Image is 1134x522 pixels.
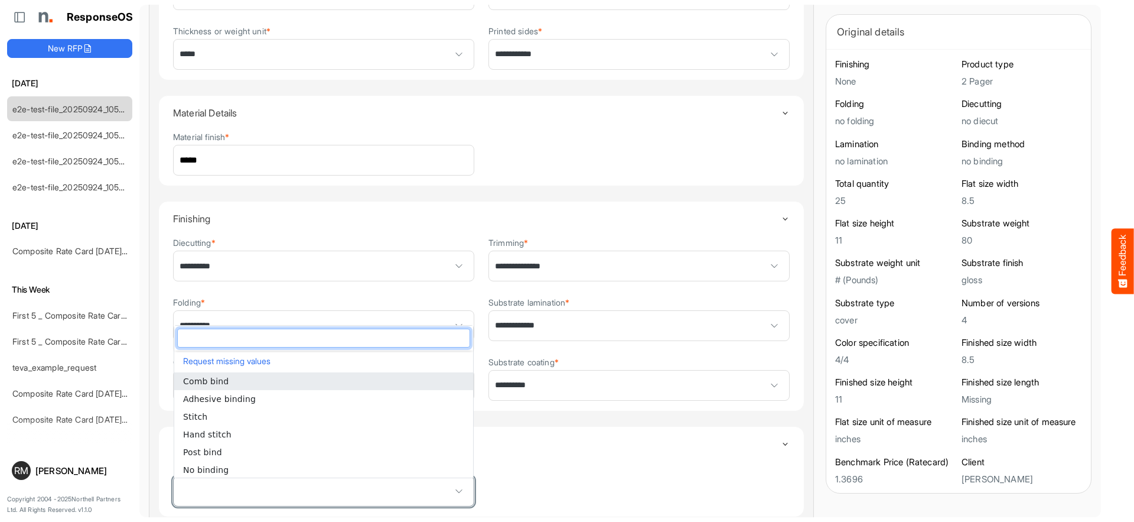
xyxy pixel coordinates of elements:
span: RM [14,466,28,475]
h5: 4/4 [835,355,956,365]
h5: cover [835,315,956,325]
label: Material finish [173,132,230,141]
h5: None [835,76,956,86]
div: Original details [837,24,1080,40]
h6: Binding method [962,138,1082,150]
h4: Material Details [173,108,781,118]
label: Cover lamination [173,358,241,367]
h5: [PERSON_NAME] [962,474,1082,484]
div: [PERSON_NAME] [35,466,128,475]
h6: Flat size width [962,178,1082,190]
h6: Finishing [835,59,956,70]
label: Trimming [488,238,528,247]
label: Folding [173,298,205,307]
h6: Lamination [835,138,956,150]
h4: Bound Print [173,439,781,449]
a: First 5 _ Composite Rate Card [DATE] (2) [12,310,166,320]
label: Substrate lamination [488,298,569,307]
h5: 11 [835,235,956,245]
h6: Client [962,456,1082,468]
h5: 80 [962,235,1082,245]
a: Composite Rate Card [DATE]_smaller [12,414,152,424]
h6: Finished size unit of measure [962,416,1082,428]
h5: no binding [962,156,1082,166]
h6: Substrate weight unit [835,257,956,269]
label: Diecutting [173,238,216,247]
h5: gloss [962,275,1082,285]
span: Comb bind [183,377,229,386]
h6: Folding [835,98,956,110]
h5: Missing [962,394,1082,404]
h6: Product type [962,59,1082,70]
label: Substrate coating [488,358,559,367]
input: dropdownlistfilter [178,329,470,347]
h5: 1.3696 [835,474,956,484]
a: Composite Rate Card [DATE]_smaller [12,388,152,398]
h6: Number of versions [962,297,1082,309]
a: e2e-test-file_20250924_105914 [12,104,132,114]
h6: Finished size height [835,377,956,388]
h6: Color specification [835,337,956,349]
h6: Flat size unit of measure [835,416,956,428]
span: No binding [183,465,229,475]
h5: inches [835,434,956,444]
h6: [DATE] [7,219,132,232]
a: First 5 _ Composite Rate Card [DATE] (2) [12,336,166,346]
h6: [DATE] [7,77,132,90]
h6: Flat size height [835,218,956,229]
span: Stitch [183,412,207,422]
p: Copyright 2004 - 2025 Northell Partners Ltd. All Rights Reserved. v 1.1.0 [7,494,132,515]
h5: no folding [835,116,956,126]
button: New RFP [7,39,132,58]
h5: 2 Pager [962,76,1082,86]
summary: Toggle content [173,202,790,236]
h6: Benchmark Price (Ratecard) [835,456,956,468]
div: dropdownlist [174,325,474,478]
h6: Total quantity [835,178,956,190]
h6: Substrate finish [962,257,1082,269]
h6: Substrate weight [962,218,1082,229]
summary: Toggle content [173,427,790,461]
span: Hand stitch [183,430,232,439]
summary: Toggle content [173,96,790,130]
h6: Substrate type [835,297,956,309]
h1: ResponseOS [67,11,133,24]
label: Binding method [173,463,237,472]
span: Adhesive binding [183,394,256,404]
h6: Diecutting [962,98,1082,110]
h5: 8.5 [962,196,1082,206]
a: e2e-test-file_20250924_105226 [12,182,133,192]
button: Request missing values [180,354,467,369]
label: Thickness or weight unit [173,27,271,35]
a: Composite Rate Card [DATE]_smaller [12,246,152,256]
h6: Finished size length [962,377,1082,388]
a: e2e-test-file_20250924_105318 [12,156,132,166]
label: Printed sides [488,27,542,35]
button: Feedback [1112,228,1134,294]
h4: Finishing [173,213,781,224]
h5: 8.5 [962,355,1082,365]
h5: no lamination [835,156,956,166]
h5: 25 [835,196,956,206]
a: teva_example_request [12,362,96,372]
h5: no diecut [962,116,1082,126]
img: Northell [32,5,56,29]
h5: # (Pounds) [835,275,956,285]
h5: inches [962,434,1082,444]
h5: 11 [835,394,956,404]
h6: Finished size width [962,337,1082,349]
h6: This Week [7,283,132,296]
span: Post bind [183,448,222,457]
a: e2e-test-file_20250924_105529 [12,130,133,140]
h5: 4 [962,315,1082,325]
